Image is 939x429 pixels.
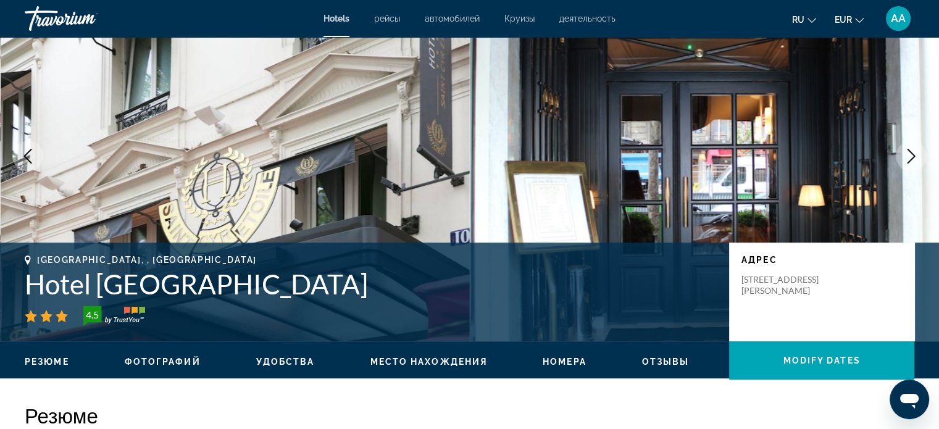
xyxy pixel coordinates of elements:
[882,6,914,31] button: Nutzermenü
[792,15,804,25] font: ru
[83,306,145,326] img: TrustYou guest rating badge
[256,356,315,367] button: Удобства
[741,274,840,296] p: [STREET_ADDRESS][PERSON_NAME]
[370,357,487,367] span: Место нахождения
[896,141,927,172] button: Next image
[835,15,852,25] font: EUR
[891,12,906,25] font: AA
[543,356,586,367] button: Номера
[642,357,690,367] span: Отзывы
[835,10,864,28] button: Währung ändern
[323,14,349,23] a: Hotels
[642,356,690,367] button: Отзывы
[25,403,914,428] h2: Резюме
[80,307,104,322] div: 4.5
[504,14,535,23] a: Круизы
[741,255,902,265] p: адрес
[256,357,315,367] span: Удобства
[729,341,914,380] button: Modify Dates
[125,357,201,367] span: Фотографий
[374,14,400,23] a: рейсы
[25,357,69,367] span: Резюме
[792,10,816,28] button: Sprache ändern
[37,255,257,265] span: [GEOGRAPHIC_DATA], , [GEOGRAPHIC_DATA]
[425,14,480,23] a: автомобилей
[12,141,43,172] button: Previous image
[783,356,860,365] span: Modify Dates
[25,268,717,300] h1: Hotel [GEOGRAPHIC_DATA]
[890,380,929,419] iframe: Schaltfläche zum Öffnen des Messaging-Fensters
[370,356,487,367] button: Место нахождения
[543,357,586,367] span: Номера
[25,2,148,35] a: Travorium
[25,356,69,367] button: Резюме
[125,356,201,367] button: Фотографий
[559,14,616,23] a: деятельность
